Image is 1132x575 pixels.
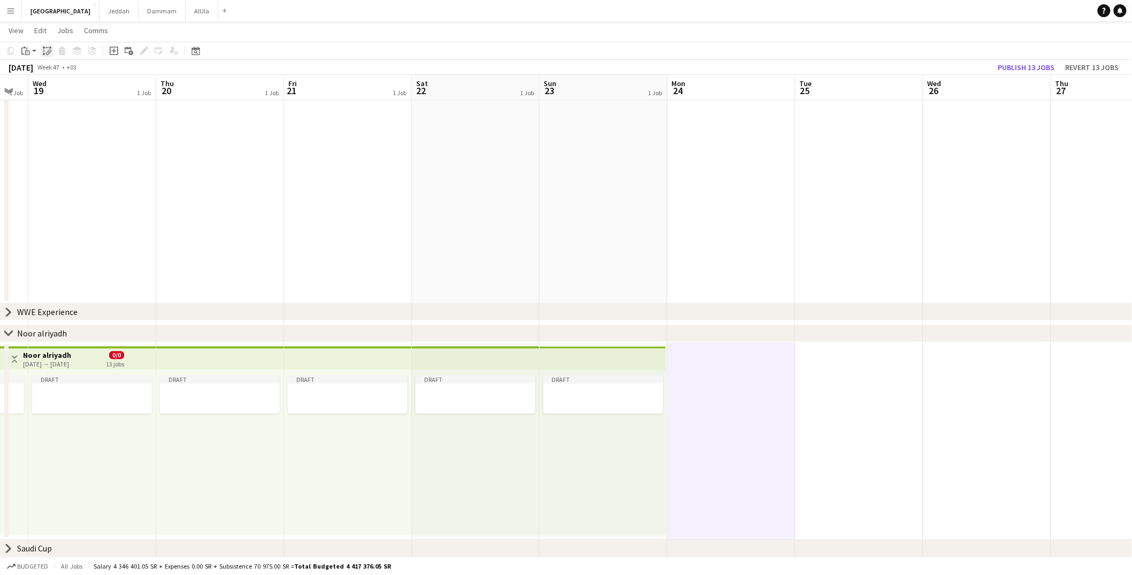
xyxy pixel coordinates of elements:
[32,375,152,384] div: Draft
[926,85,942,97] span: 26
[33,79,47,88] span: Wed
[288,79,297,88] span: Fri
[22,1,100,21] button: [GEOGRAPHIC_DATA]
[798,85,812,97] span: 25
[23,361,71,369] div: [DATE] → [DATE]
[416,79,428,88] span: Sat
[1061,60,1123,74] button: Revert 13 jobs
[9,26,24,35] span: View
[32,375,152,414] app-job-card: Draft
[415,85,428,97] span: 22
[4,24,28,37] a: View
[544,79,557,88] span: Sun
[160,79,174,88] span: Thu
[186,1,218,21] button: AlUla
[288,375,408,414] app-job-card: Draft
[17,563,48,570] span: Budgeted
[648,89,662,97] div: 1 Job
[1054,85,1069,97] span: 27
[159,85,174,97] span: 20
[9,89,23,97] div: 1 Job
[928,79,942,88] span: Wed
[544,375,663,414] app-job-card: Draft
[84,26,108,35] span: Comms
[17,328,67,339] div: Noor alriyadh
[1055,79,1069,88] span: Thu
[17,307,78,318] div: WWE Experience
[670,85,686,97] span: 24
[265,89,279,97] div: 1 Job
[287,85,297,97] span: 21
[31,85,47,97] span: 19
[94,562,391,570] div: Salary 4 346 401.05 SR + Expenses 0.00 SR + Subsistence 70 975.00 SR =
[59,562,85,570] span: All jobs
[100,1,139,21] button: Jeddah
[30,24,51,37] a: Edit
[542,85,557,97] span: 23
[66,63,77,71] div: +03
[137,89,151,97] div: 1 Job
[109,351,124,359] span: 0/0
[57,26,73,35] span: Jobs
[160,375,280,414] app-job-card: Draft
[35,63,62,71] span: Week 47
[17,543,52,554] div: Saudi Cup
[393,89,407,97] div: 1 Job
[544,375,663,384] div: Draft
[294,562,391,570] span: Total Budgeted 4 417 376.05 SR
[9,62,33,73] div: [DATE]
[800,79,812,88] span: Tue
[139,1,186,21] button: Dammam
[672,79,686,88] span: Mon
[23,351,71,361] h3: Noor alriyadh
[106,359,124,369] div: 13 jobs
[80,24,112,37] a: Comms
[288,375,408,384] div: Draft
[160,375,280,384] div: Draft
[521,89,534,97] div: 1 Job
[5,561,50,572] button: Budgeted
[416,375,536,414] app-job-card: Draft
[53,24,78,37] a: Jobs
[994,60,1059,74] button: Publish 13 jobs
[416,375,536,384] div: Draft
[34,26,47,35] span: Edit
